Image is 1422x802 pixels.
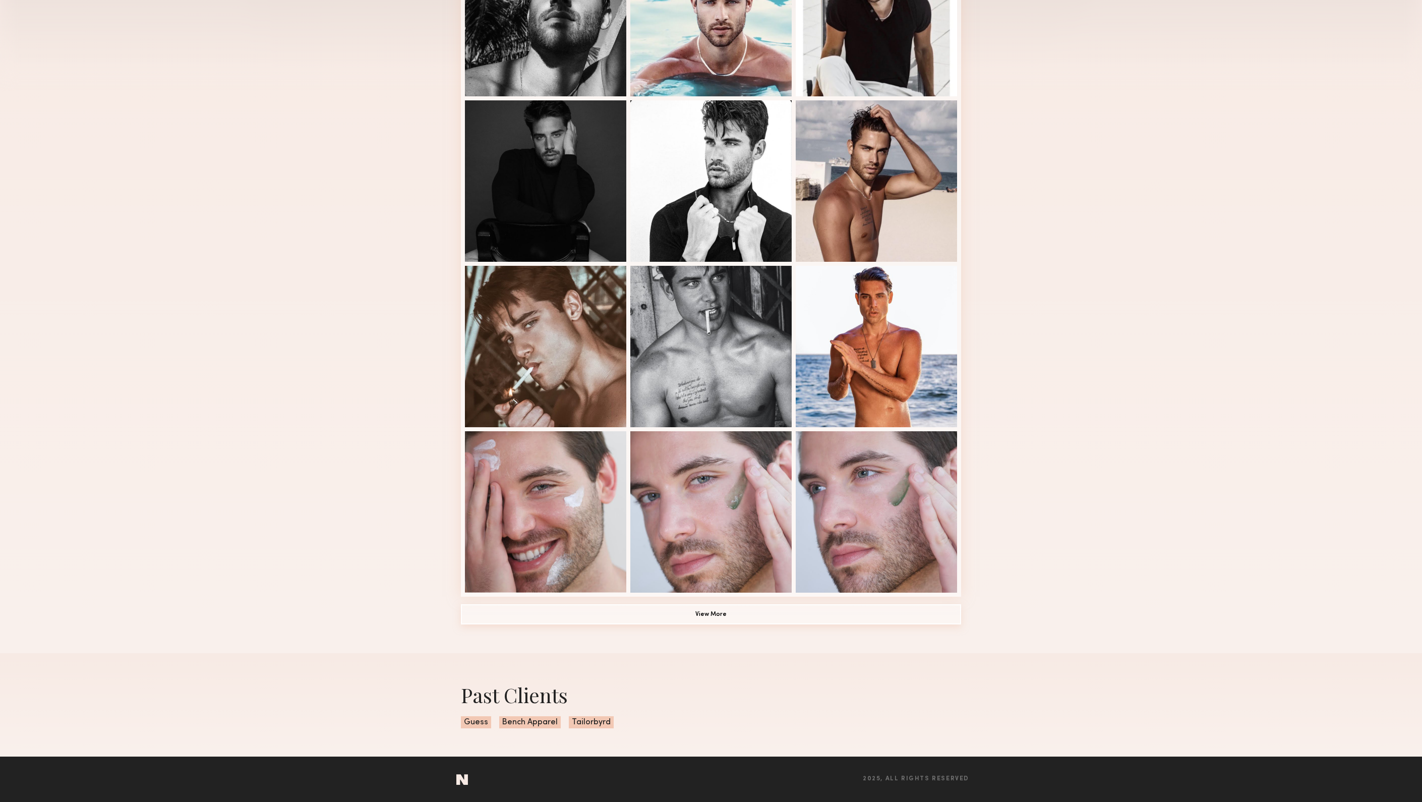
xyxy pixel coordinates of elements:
span: 2025, all rights reserved [863,776,969,782]
span: Guess [461,716,491,728]
span: Bench Apparel [499,716,561,728]
span: Tailorbyrd [569,716,614,728]
button: View More [461,604,961,624]
div: Past Clients [461,681,961,708]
